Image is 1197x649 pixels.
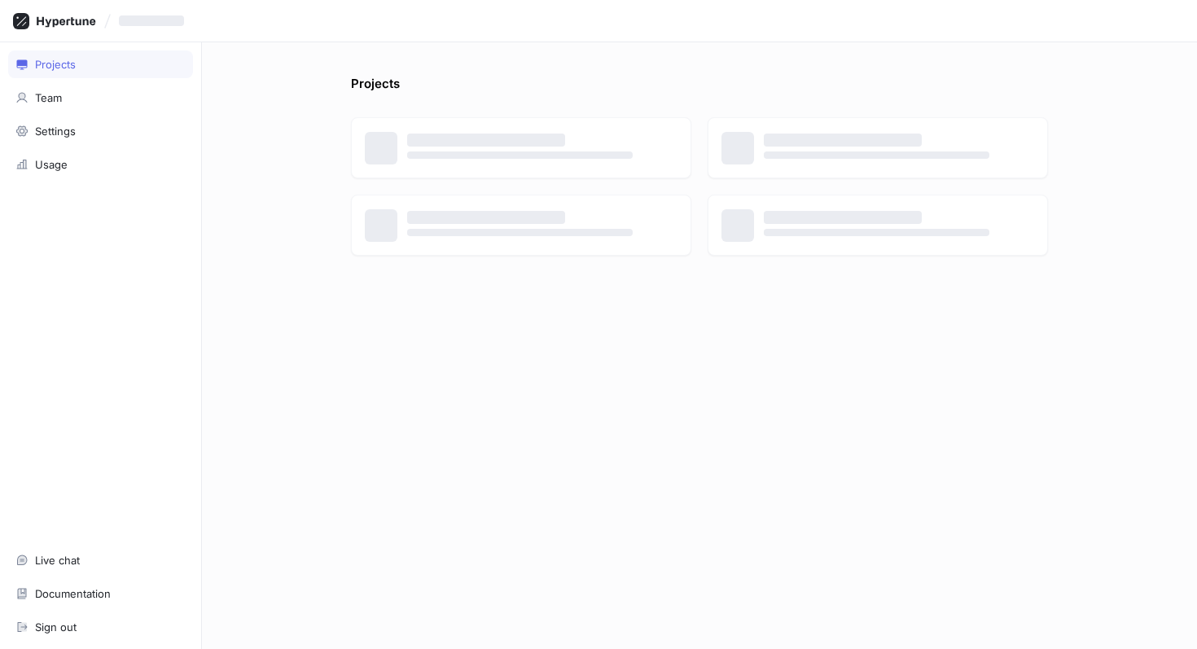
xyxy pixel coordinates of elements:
div: Team [35,91,62,104]
span: ‌ [764,229,989,236]
div: Projects [35,58,76,71]
span: ‌ [407,211,565,224]
span: ‌ [764,211,922,224]
div: Live chat [35,554,80,567]
div: Usage [35,158,68,171]
span: ‌ [407,134,565,147]
a: Projects [8,50,193,78]
div: Sign out [35,620,77,634]
span: ‌ [407,229,633,236]
a: Settings [8,117,193,145]
span: ‌ [407,151,633,159]
span: ‌ [764,134,922,147]
div: Documentation [35,587,111,600]
a: Documentation [8,580,193,607]
span: ‌ [764,151,989,159]
span: ‌ [119,15,184,26]
p: Projects [351,75,400,101]
div: Settings [35,125,76,138]
a: Team [8,84,193,112]
button: ‌ [112,7,197,34]
a: Usage [8,151,193,178]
